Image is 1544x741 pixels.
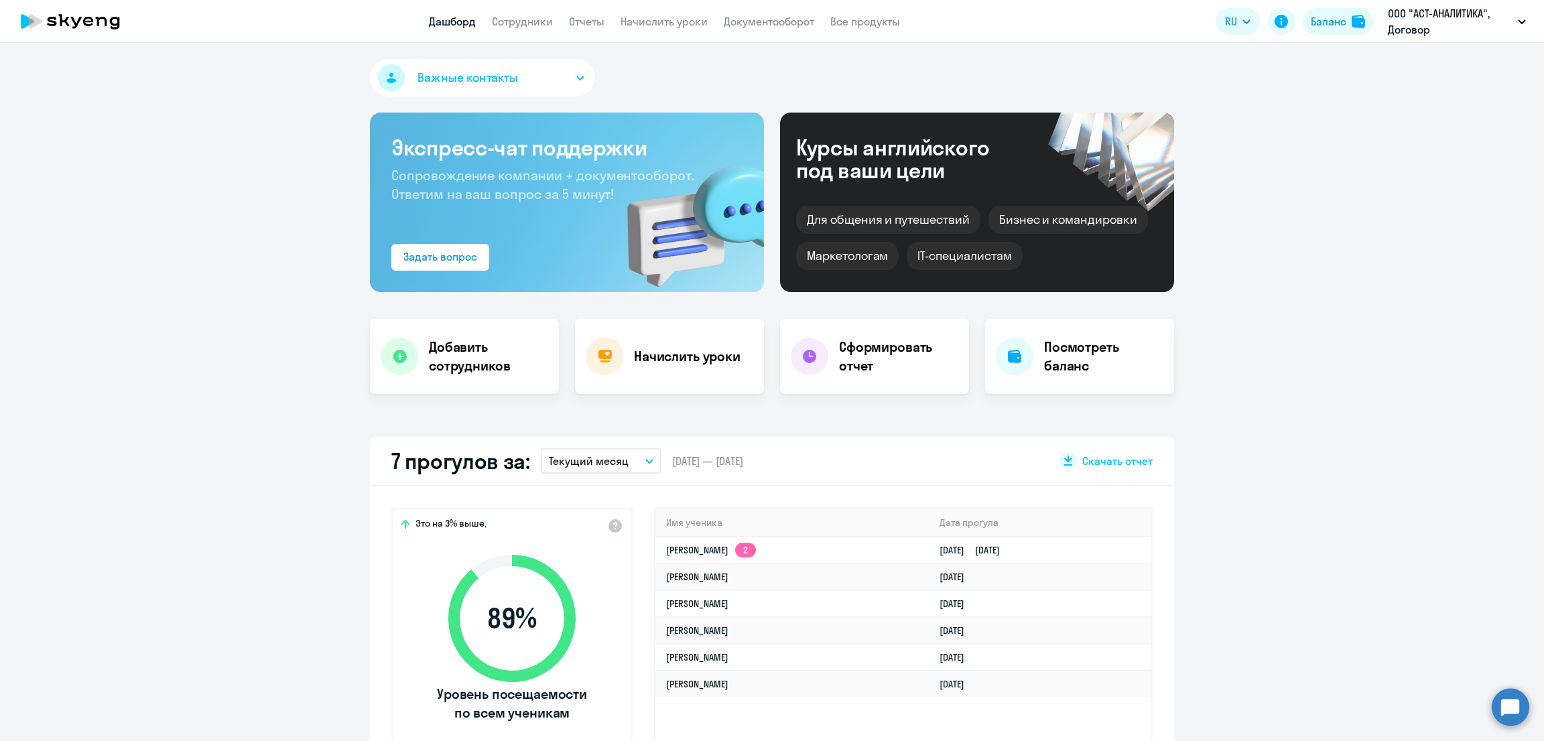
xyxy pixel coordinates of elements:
h3: Экспресс-чат поддержки [391,134,743,161]
span: Сопровождение компании + документооборот. Ответим на ваш вопрос за 5 минут! [391,167,694,202]
a: [PERSON_NAME]2 [666,544,756,556]
div: IT-специалистам [907,242,1022,270]
img: bg-img [608,141,764,292]
div: Курсы английского под ваши цели [796,136,1025,182]
a: [PERSON_NAME] [666,598,728,610]
h4: Посмотреть баланс [1044,338,1163,375]
th: Дата прогула [929,509,1151,537]
span: Это на 3% выше, [415,517,487,533]
span: 89 % [435,602,589,634]
a: Все продукты [830,15,900,28]
a: [DATE] [940,571,975,583]
a: [PERSON_NAME] [666,571,728,583]
a: Отчеты [569,15,604,28]
button: RU [1216,8,1260,35]
span: Важные контакты [417,69,518,86]
h4: Начислить уроки [634,347,741,366]
img: balance [1352,15,1365,28]
button: ООО "АСТ-АНАЛИТИКА", Договор [1381,5,1533,38]
p: Текущий месяц [549,453,629,469]
a: [DATE][DATE] [940,544,1011,556]
div: Задать вопрос [403,249,477,265]
span: RU [1225,13,1237,29]
div: Бизнес и командировки [988,206,1148,234]
span: Уровень посещаемости по всем ученикам [435,685,589,722]
a: [PERSON_NAME] [666,678,728,690]
a: Дашборд [429,15,476,28]
a: [DATE] [940,598,975,610]
th: Имя ученика [655,509,929,537]
a: Начислить уроки [621,15,708,28]
div: Маркетологам [796,242,899,270]
app-skyeng-badge: 2 [735,543,756,557]
button: Балансbalance [1303,8,1373,35]
button: Задать вопрос [391,244,489,271]
p: ООО "АСТ-АНАЛИТИКА", Договор [1388,5,1513,38]
h4: Добавить сотрудников [429,338,548,375]
a: [DATE] [940,678,975,690]
a: [DATE] [940,651,975,663]
div: Для общения и путешествий [796,206,980,234]
a: [DATE] [940,624,975,636]
a: [PERSON_NAME] [666,651,728,663]
button: Текущий месяц [541,448,661,474]
h4: Сформировать отчет [839,338,958,375]
span: Скачать отчет [1082,454,1153,468]
div: Баланс [1311,13,1346,29]
a: [PERSON_NAME] [666,624,728,636]
h2: 7 прогулов за: [391,448,530,474]
a: Документооборот [724,15,814,28]
button: Важные контакты [370,59,595,96]
span: [DATE] — [DATE] [672,454,743,468]
a: Сотрудники [492,15,553,28]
